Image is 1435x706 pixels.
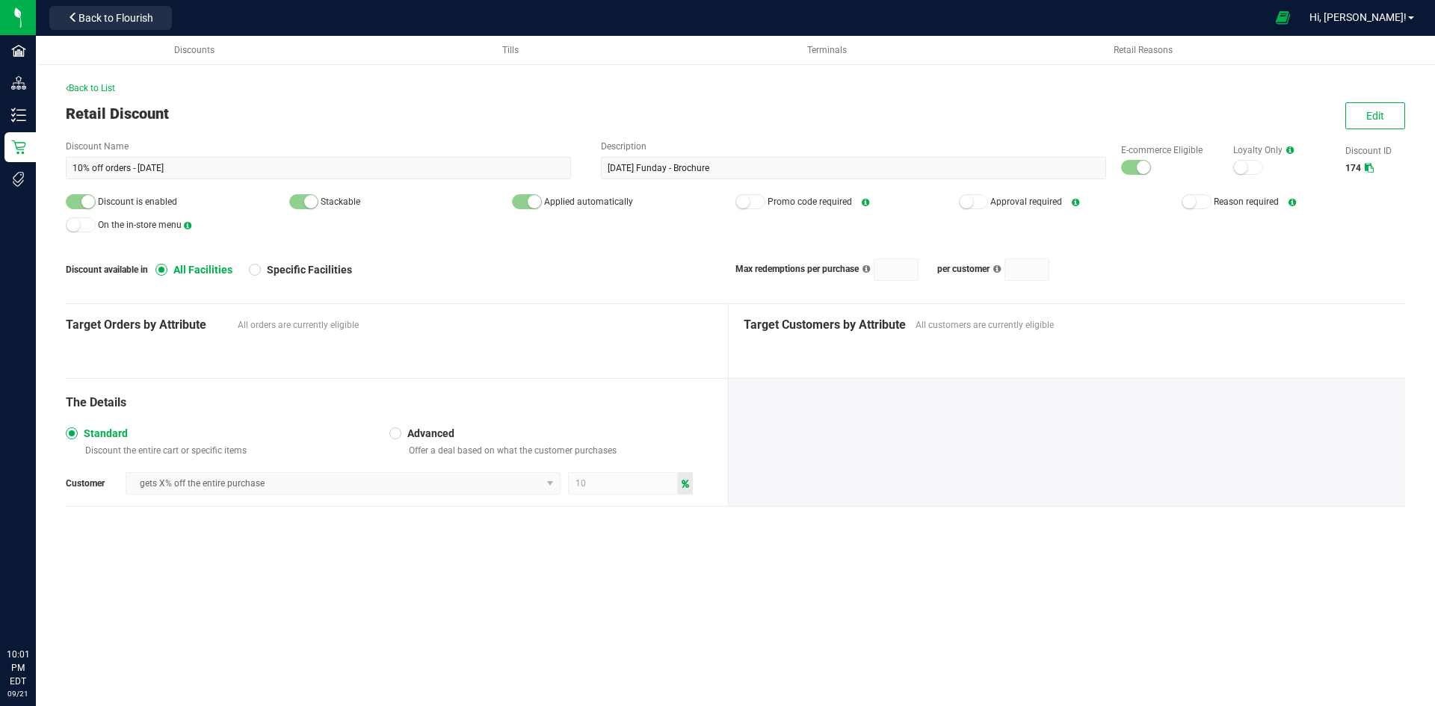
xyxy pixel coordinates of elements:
[807,45,847,55] span: Terminals
[66,140,571,153] label: Discount Name
[66,477,126,490] span: Customer
[49,6,172,30] button: Back to Flourish
[11,140,26,155] inline-svg: Retail
[98,220,182,230] span: On the in-store menu
[916,318,1391,332] span: All customers are currently eligible
[66,394,713,412] div: The Details
[1233,143,1330,157] label: Loyalty Only
[1366,110,1384,122] span: Edit
[66,83,115,93] span: Back to List
[11,108,26,123] inline-svg: Inventory
[15,586,60,631] iframe: Resource center
[990,196,1062,207] span: Approval required
[98,196,177,207] span: Discount is enabled
[744,316,908,334] span: Target Customers by Attribute
[768,196,852,207] span: Promo code required
[7,688,29,699] p: 09/21
[261,263,352,276] span: Specific Facilities
[7,648,29,688] p: 10:01 PM EDT
[66,263,155,276] span: Discount available in
[1114,45,1173,55] span: Retail Reasons
[11,75,26,90] inline-svg: Distribution
[79,445,389,456] p: Discount the entire cart or specific items
[1345,144,1405,158] label: Discount ID
[601,140,1106,153] label: Description
[66,316,230,334] span: Target Orders by Attribute
[937,264,990,274] span: per customer
[238,318,713,332] span: All orders are currently eligible
[1309,11,1407,23] span: Hi, [PERSON_NAME]!
[1266,3,1300,32] span: Open Ecommerce Menu
[78,427,128,440] span: Standard
[11,172,26,187] inline-svg: Tags
[735,264,859,274] span: Max redemptions per purchase
[66,105,169,123] span: Retail Discount
[78,12,153,24] span: Back to Flourish
[174,45,215,55] span: Discounts
[403,445,713,456] p: Offer a deal based on what the customer purchases
[167,263,232,276] span: All Facilities
[401,427,454,440] span: Advanced
[544,196,633,207] span: Applied automatically
[1214,196,1279,207] span: Reason required
[1121,143,1218,157] label: E-commerce Eligible
[502,45,519,55] span: Tills
[321,196,360,207] span: Stackable
[11,43,26,58] inline-svg: Facilities
[1345,102,1405,129] button: Edit
[1345,163,1361,173] span: 174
